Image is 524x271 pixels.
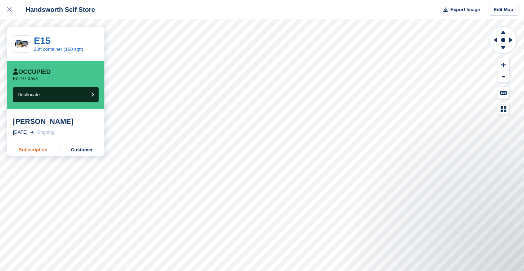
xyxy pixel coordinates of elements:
span: Deallocate [18,92,40,97]
button: Keyboard Shortcuts [498,87,509,99]
p: For 97 days [13,76,38,81]
div: Handsworth Self Store [19,5,95,14]
button: Map Legend [498,103,509,115]
div: [DATE] [13,129,28,136]
span: Export Image [450,6,480,13]
button: Zoom Out [498,71,509,83]
img: arrow-right-light-icn-cde0832a797a2874e46488d9cf13f60e5c3a73dbe684e267c42b8395dfbc2abf.svg [30,131,34,134]
div: Ongoing [37,129,54,136]
div: Occupied [13,68,51,76]
a: 20ft container (160 sqft) [34,46,83,52]
img: 20-ft-container.jpg [13,38,30,50]
a: Subscription [7,144,59,156]
button: Deallocate [13,87,99,102]
a: E15 [34,35,50,46]
div: [PERSON_NAME] [13,117,99,126]
a: Edit Map [489,4,518,16]
a: Customer [59,144,104,156]
button: Zoom In [498,59,509,71]
button: Export Image [439,4,480,16]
